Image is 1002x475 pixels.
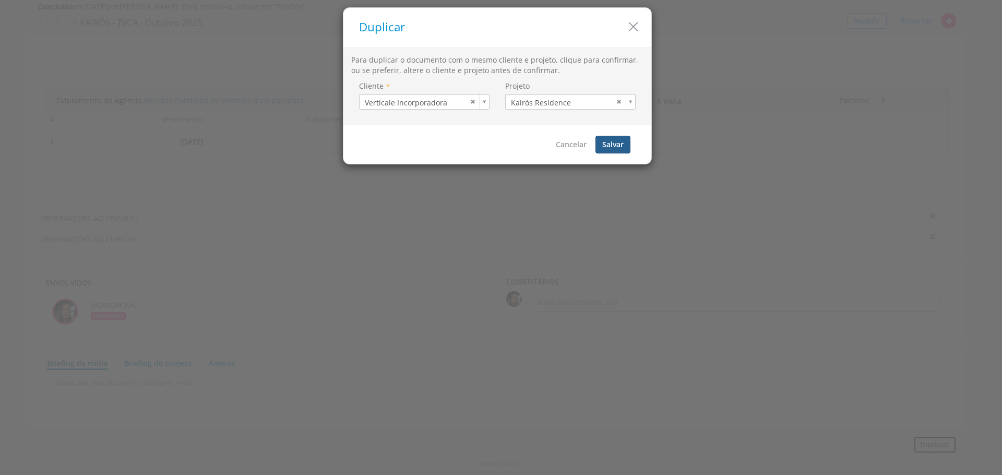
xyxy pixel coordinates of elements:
[360,94,467,111] span: Verticale Incorporadora
[505,81,530,91] label: Projeto
[549,136,593,153] button: Cancelar
[359,81,384,91] label: Cliente
[505,94,636,110] a: Kairós Residence
[351,55,643,76] p: Para duplicar o documento com o mesmo cliente e projeto, clique para confirmar, ou se preferir, a...
[384,81,390,91] span: Campo obrigatório
[359,19,405,35] span: Duplicar
[595,136,630,153] button: Salvar
[506,94,613,111] span: Kairós Residence
[359,94,490,110] a: Verticale Incorporadora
